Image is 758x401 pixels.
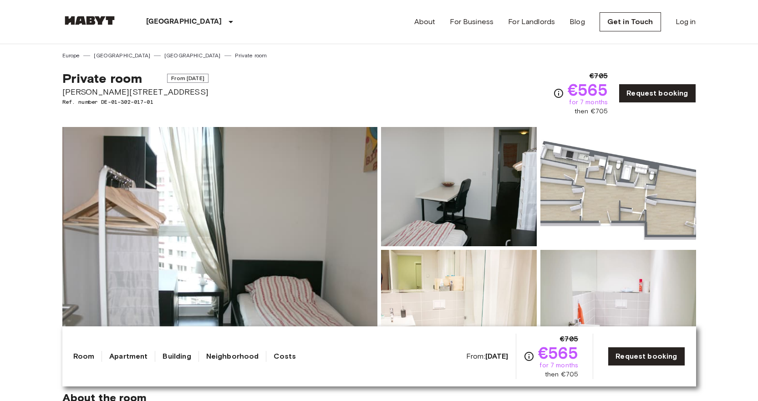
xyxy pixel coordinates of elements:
img: Habyt [62,16,117,25]
span: for 7 months [569,98,608,107]
svg: Check cost overview for full price breakdown. Please note that discounts apply to new joiners onl... [524,351,534,362]
span: €705 [560,334,579,345]
a: Room [73,351,95,362]
img: Picture of unit DE-01-302-017-01 [381,250,537,369]
a: For Business [450,16,493,27]
span: [PERSON_NAME][STREET_ADDRESS] [62,86,209,98]
img: Picture of unit DE-01-302-017-01 [381,127,537,246]
a: Request booking [619,84,696,103]
img: Picture of unit DE-01-302-017-01 [540,250,696,369]
img: Marketing picture of unit DE-01-302-017-01 [62,127,377,369]
a: Get in Touch [600,12,661,31]
a: Europe [62,51,80,60]
span: €705 [590,71,608,81]
span: then €705 [545,370,578,379]
a: Apartment [109,351,148,362]
span: From: [466,351,509,361]
a: For Landlords [508,16,555,27]
span: From [DATE] [167,74,209,83]
a: [GEOGRAPHIC_DATA] [164,51,221,60]
span: Private room [62,71,142,86]
p: [GEOGRAPHIC_DATA] [146,16,222,27]
a: Log in [676,16,696,27]
a: Request booking [608,347,685,366]
b: [DATE] [485,352,509,360]
a: [GEOGRAPHIC_DATA] [94,51,150,60]
svg: Check cost overview for full price breakdown. Please note that discounts apply to new joiners onl... [553,88,564,99]
a: Private room [235,51,267,60]
a: Costs [274,351,296,362]
a: Neighborhood [206,351,259,362]
span: for 7 months [539,361,578,370]
span: €565 [568,81,608,98]
a: Blog [570,16,585,27]
span: then €705 [575,107,608,116]
span: €565 [538,345,579,361]
a: Building [163,351,191,362]
img: Picture of unit DE-01-302-017-01 [540,127,696,246]
a: About [414,16,436,27]
span: Ref. number DE-01-302-017-01 [62,98,209,106]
